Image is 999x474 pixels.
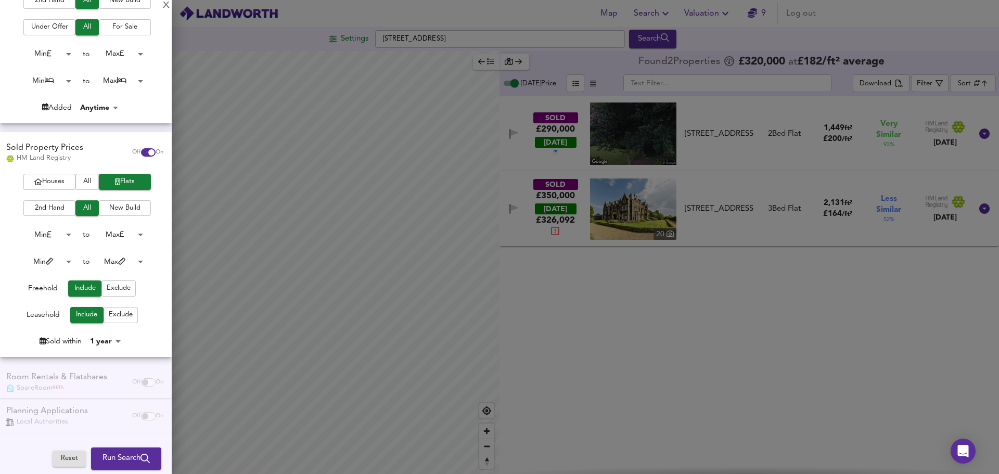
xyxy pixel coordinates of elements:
div: to [83,257,89,267]
button: All [75,19,99,35]
button: Houses [23,174,75,190]
span: 2nd Hand [29,202,70,214]
div: Sold Property Prices [6,142,83,154]
button: Flats [99,174,151,190]
div: Added [42,103,72,113]
div: 1 year [87,336,124,347]
button: Exclude [101,280,136,297]
span: Exclude [109,309,133,321]
button: Include [70,307,104,323]
div: Max [89,254,147,270]
span: All [81,202,94,214]
span: New Build [104,202,146,214]
button: Run Search [91,447,161,469]
img: Land Registry [6,155,14,162]
div: Max [89,46,147,62]
span: Run Search [103,452,150,465]
div: Anytime [77,103,122,113]
button: Exclude [104,307,138,323]
button: Reset [53,451,86,467]
div: Min [18,254,75,270]
button: For Sale [99,19,151,35]
span: All [81,21,94,33]
button: Under Offer [23,19,75,35]
span: Include [73,283,96,294]
div: Leasehold [27,310,60,323]
div: Min [18,73,75,89]
div: to [83,49,89,59]
div: HM Land Registry [6,153,83,163]
button: All [75,174,99,190]
div: Max [89,73,147,89]
span: Reset [58,453,81,465]
div: Open Intercom Messenger [951,439,976,464]
div: Freehold [28,283,58,297]
span: All [81,176,94,188]
span: Flats [104,176,146,188]
div: Min [18,227,75,243]
button: Include [68,280,101,297]
button: All [75,200,99,216]
span: Houses [29,176,70,188]
span: On [156,148,163,157]
span: Off [132,148,141,157]
button: New Build [99,200,151,216]
div: to [83,76,89,86]
span: For Sale [104,21,146,33]
div: X [163,2,170,9]
div: Sold within [40,336,82,347]
div: to [83,229,89,240]
span: Exclude [107,283,131,294]
button: 2nd Hand [23,200,75,216]
span: Under Offer [29,21,70,33]
span: Include [75,309,98,321]
div: Max [89,227,147,243]
div: Min [18,46,75,62]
